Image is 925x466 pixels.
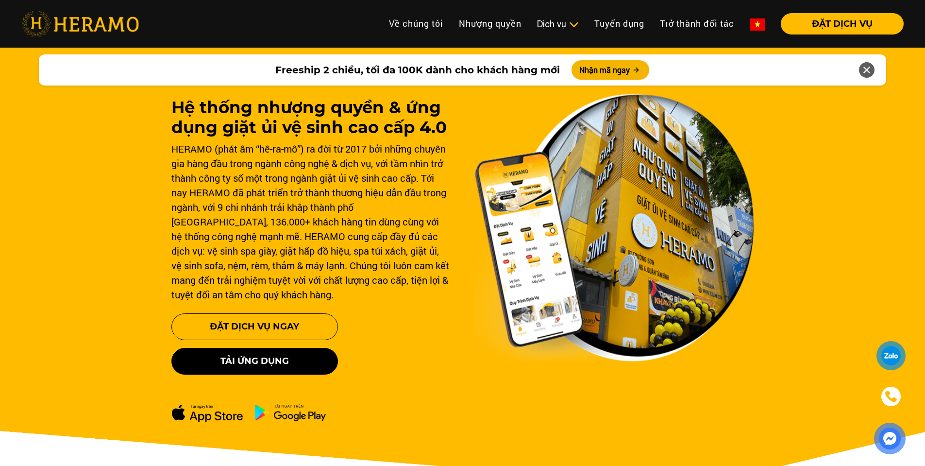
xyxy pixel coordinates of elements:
[781,13,904,35] button: ĐẶT DỊCH VỤ
[171,404,243,423] img: apple-dowload
[878,383,904,410] a: phone-icon
[171,141,451,302] div: HERAMO (phát âm “hê-ra-mô”) ra đời từ 2017 bởi những chuyên gia hàng đầu trong ngành công nghệ & ...
[773,19,904,28] a: ĐẶT DỊCH VỤ
[587,13,652,34] a: Tuyển dụng
[275,63,560,77] span: Freeship 2 chiều, tối đa 100K dành cho khách hàng mới
[572,60,649,80] button: Nhận mã ngay
[171,98,451,138] h1: Hệ thống nhượng quyền & ứng dụng giặt ủi vệ sinh cao cấp 4.0
[171,348,338,375] button: Tải ứng dụng
[652,13,742,34] a: Trở thành đối tác
[569,20,579,30] img: subToggleIcon
[381,13,451,34] a: Về chúng tôi
[537,17,579,31] div: Dịch vụ
[886,391,896,402] img: phone-icon
[254,404,326,421] img: ch-dowload
[750,18,765,31] img: vn-flag.png
[451,13,529,34] a: Nhượng quyền
[171,313,338,340] button: Đặt Dịch Vụ Ngay
[21,11,139,36] img: heramo-logo.png
[474,94,754,362] img: banner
